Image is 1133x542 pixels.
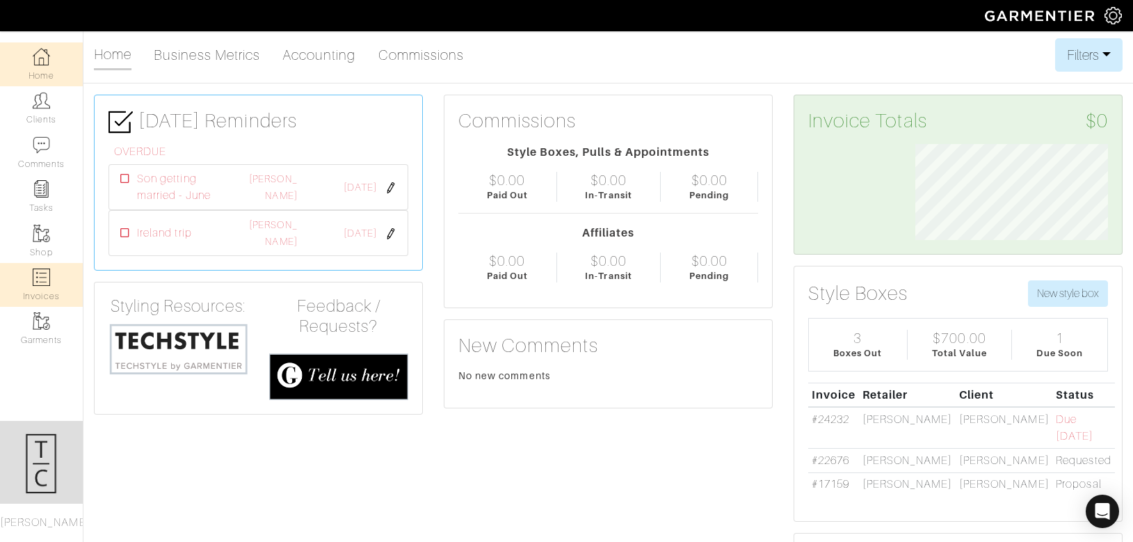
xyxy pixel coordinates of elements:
div: $0.00 [590,253,627,269]
img: pen-cf24a1663064a2ec1b9c1bd2387e9de7a2fa800b781884d57f21acf72779bad2.png [385,228,396,239]
img: feedback_requests-3821251ac2bd56c73c230f3229a5b25d6eb027adea667894f41107c140538ee0.png [269,353,409,400]
h3: Commissions [458,109,577,133]
span: [DATE] [344,180,377,196]
td: [PERSON_NAME] [956,407,1052,448]
div: $700.00 [933,330,986,346]
img: garments-icon-b7da505a4dc4fd61783c78ac3ca0ef83fa9d6f193b1c9dc38574b1d14d53ca28.png [33,312,50,330]
div: Paid Out [487,189,528,202]
span: $0 [1086,109,1108,133]
img: check-box-icon-36a4915ff3ba2bd8f6e4f29bc755bb66becd62c870f447fc0dd1365fcfddab58.png [109,110,133,134]
img: comment-icon-a0a6a9ef722e966f86d9cbdc48e553b5cf19dbc54f86b18d962a5391bc8f6eb6.png [33,136,50,154]
img: techstyle-93310999766a10050dc78ceb7f971a75838126fd19372ce40ba20cdf6a89b94b.png [109,322,248,376]
div: $0.00 [489,172,525,189]
a: #17159 [812,478,849,491]
th: Status [1052,383,1114,407]
img: garmentier-logo-header-white-b43fb05a5012e4ada735d5af1a66efaba907eab6374d6393d1fbf88cb4ef424d.png [978,3,1104,28]
div: 3 [853,330,862,346]
td: Proposal [1052,472,1114,496]
div: Boxes Out [833,346,882,360]
span: Ireland trip [137,225,192,241]
img: garments-icon-b7da505a4dc4fd61783c78ac3ca0ef83fa9d6f193b1c9dc38574b1d14d53ca28.png [33,225,50,242]
img: dashboard-icon-dbcd8f5a0b271acd01030246c82b418ddd0df26cd7fceb0bd07c9910d44c42f6.png [33,48,50,65]
h3: [DATE] Reminders [109,109,408,134]
th: Client [956,383,1052,407]
a: Commissions [378,41,465,69]
div: $0.00 [489,253,525,269]
div: Pending [689,269,729,282]
h4: Styling Resources: [109,296,248,317]
div: Due Soon [1036,346,1082,360]
div: Open Intercom Messenger [1086,495,1119,528]
div: In-Transit [585,269,632,282]
div: $0.00 [691,172,728,189]
h4: Feedback / Requests? [269,296,409,337]
img: orders-icon-0abe47150d42831381b5fb84f609e132dff9fe21cb692f30cb5eec754e2cba89.png [33,269,50,286]
span: Due [DATE] [1056,413,1093,443]
a: #22676 [812,454,849,467]
h3: Style Boxes [808,282,908,305]
button: Filters [1055,38,1123,72]
img: reminder-icon-8004d30b9f0a5d33ae49ab947aed9ed385cf756f9e5892f1edd6e32f2345188e.png [33,180,50,198]
div: 1 [1056,330,1064,346]
div: No new comments [458,369,758,383]
span: [DATE] [344,226,377,241]
div: Total Value [932,346,988,360]
td: [PERSON_NAME] [859,448,956,472]
span: Son getting married - June [137,170,223,204]
a: Business Metrics [154,41,260,69]
a: [PERSON_NAME] [249,219,297,247]
td: Requested [1052,448,1114,472]
div: Style Boxes, Pulls & Appointments [458,144,758,161]
h3: New Comments [458,334,758,358]
img: pen-cf24a1663064a2ec1b9c1bd2387e9de7a2fa800b781884d57f21acf72779bad2.png [385,182,396,193]
div: Pending [689,189,729,202]
th: Invoice [808,383,859,407]
div: $0.00 [590,172,627,189]
button: New style box [1028,280,1108,307]
h6: OVERDUE [114,145,408,159]
td: [PERSON_NAME] [956,448,1052,472]
a: #24232 [812,413,849,426]
img: clients-icon-6bae9207a08558b7cb47a8932f037763ab4055f8c8b6bfacd5dc20c3e0201464.png [33,92,50,109]
td: [PERSON_NAME] [859,472,956,496]
td: [PERSON_NAME] [956,472,1052,496]
div: $0.00 [691,253,728,269]
div: Affiliates [458,225,758,241]
h3: Invoice Totals [808,109,1108,133]
div: In-Transit [585,189,632,202]
a: Accounting [282,41,356,69]
td: [PERSON_NAME] [859,407,956,448]
a: Home [94,40,131,70]
a: [PERSON_NAME] [249,173,297,201]
img: gear-icon-white-bd11855cb880d31180b6d7d6211b90ccbf57a29d726f0c71d8c61bd08dd39cc2.png [1104,7,1122,24]
th: Retailer [859,383,956,407]
div: Paid Out [487,269,528,282]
